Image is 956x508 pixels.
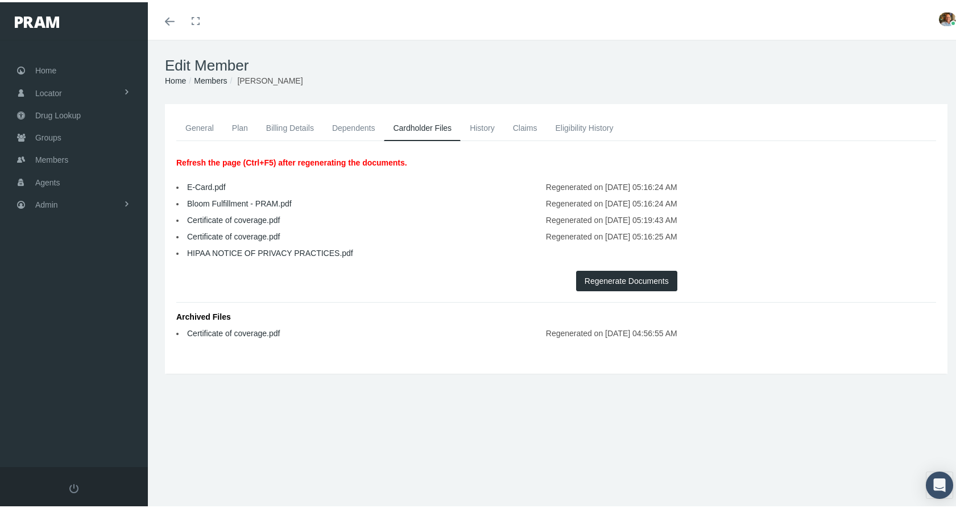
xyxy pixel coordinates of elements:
a: History [461,113,504,138]
span: Locator [35,80,62,102]
span: Drug Lookup [35,102,81,124]
a: Claims [504,113,547,138]
a: E-Card.pdf [187,180,226,189]
a: Members [194,74,227,83]
a: Certificate of coverage.pdf [187,213,280,222]
span: Admin [35,192,58,213]
p: Refresh the page (Ctrl+F5) after regenerating the documents. [176,154,407,167]
a: Eligibility History [546,113,622,138]
a: Home [165,74,186,83]
span: Agents [35,170,60,191]
a: General [176,113,223,138]
div: Regenerated on [DATE] 05:16:24 AM [427,175,685,191]
div: Regenerated on [DATE] 04:56:55 AM [427,321,685,337]
div: Open Intercom Messenger [926,469,953,497]
span: Archived Files [176,310,231,319]
a: Bloom Fulfillment - PRAM.pdf [187,197,292,206]
span: Groups [35,125,61,146]
span: [PERSON_NAME] [237,74,303,83]
a: Certificate of coverage.pdf [187,327,280,336]
div: Regenerated on [DATE] 05:16:24 AM [427,191,685,208]
a: Certificate of coverage.pdf [187,230,280,239]
img: PRAM_20_x_78.png [15,14,59,26]
a: HIPAA NOTICE OF PRIVACY PRACTICES.pdf [187,246,353,255]
button: Regenerate Documents [576,269,677,289]
h1: Edit Member [165,55,947,72]
a: Cardholder Files [384,113,461,139]
a: Plan [223,113,257,138]
div: Regenerated on [DATE] 05:19:43 AM [427,208,685,224]
img: S_Profile_Picture_15241.jpg [939,10,956,24]
a: Billing Details [257,113,323,138]
span: Home [35,57,56,79]
div: Regenerated on [DATE] 05:16:25 AM [427,224,685,241]
a: Dependents [323,113,384,138]
span: Members [35,147,68,168]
